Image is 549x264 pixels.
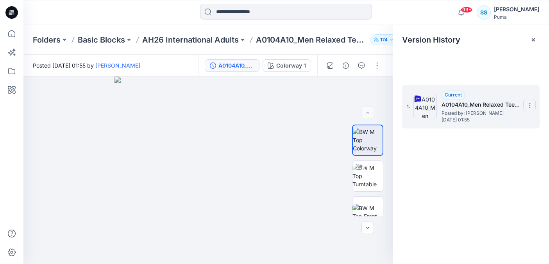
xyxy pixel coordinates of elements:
div: SS [477,5,491,20]
span: 99+ [461,7,472,13]
a: AH26 International Adults [142,34,239,45]
button: Colorway 1 [263,59,311,72]
a: Folders [33,34,61,45]
img: BW M Top Colorway [353,128,383,152]
button: Details [340,59,352,72]
span: Posted [DATE] 01:55 by [33,61,140,70]
div: Colorway 1 [276,61,306,70]
button: A0104A10_Men Relaxed Tee_CV02 [205,59,259,72]
img: A0104A10_Men Relaxed Tee_CV02 [413,95,437,118]
span: Posted by: Harry Nguyen [442,109,520,117]
div: A0104A10_Men Relaxed Tee_CV02 [218,61,254,70]
a: [PERSON_NAME] [95,62,140,69]
p: 174 [380,36,388,44]
button: Close [530,37,536,43]
img: eyJhbGciOiJIUzI1NiIsImtpZCI6IjAiLCJzbHQiOiJzZXMiLCJ0eXAiOiJKV1QifQ.eyJkYXRhIjp7InR5cGUiOiJzdG9yYW... [114,77,302,264]
span: Version History [402,35,460,45]
p: A0104A10_Men Relaxed Tee_CV02 [256,34,367,45]
span: [DATE] 01:55 [442,117,520,123]
img: BW M Top Front [352,204,383,220]
span: 1. [407,103,410,110]
div: [PERSON_NAME] [494,5,539,14]
img: BW M Top Turntable [352,164,383,188]
button: 174 [370,34,397,45]
h5: A0104A10_Men Relaxed Tee_CV02 [442,100,520,109]
div: Puma [494,14,539,20]
span: Current [445,92,462,98]
a: Basic Blocks [78,34,125,45]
